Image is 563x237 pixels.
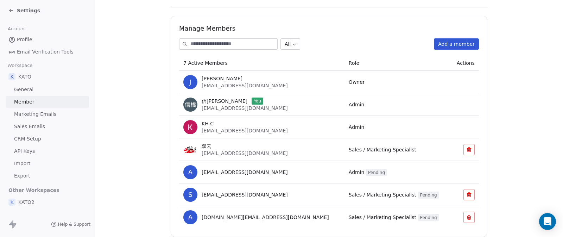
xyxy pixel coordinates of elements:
[366,169,387,176] span: Pending
[6,158,89,169] a: Import
[349,79,365,85] span: Owner
[6,145,89,157] a: API Keys
[17,7,40,14] span: Settings
[183,120,197,134] img: jNw2rM7BvNfQsAJ23wpkFakHDnS-hR9FPNIlL2B2ogs
[418,214,439,221] span: Pending
[183,210,197,224] span: a
[202,214,329,221] span: [DOMAIN_NAME][EMAIL_ADDRESS][DOMAIN_NAME]
[349,60,359,66] span: Role
[202,191,288,198] span: [EMAIL_ADDRESS][DOMAIN_NAME]
[202,105,288,111] span: [EMAIL_ADDRESS][DOMAIN_NAME]
[6,46,89,58] a: Email Verification Tools
[6,185,62,196] span: Other Workspaces
[183,143,197,157] img: FyRYkTFMI9bqWciiputG74JhiDOXnDCV1VBXAMyp5c0
[8,7,40,14] a: Settings
[6,121,89,132] a: Sales Emails
[457,60,475,66] span: Actions
[5,24,29,34] span: Account
[349,102,365,107] span: Admin
[14,172,30,180] span: Export
[8,73,15,80] span: K
[6,133,89,145] a: CRM Setup
[17,36,32,43] span: Profile
[179,24,479,33] h1: Manage Members
[6,84,89,95] a: General
[202,98,247,105] span: 信[PERSON_NAME]
[58,222,90,227] span: Help & Support
[202,75,242,82] span: [PERSON_NAME]
[183,60,228,66] span: 7 Active Members
[349,169,387,175] span: Admin
[183,188,197,202] span: s
[14,86,33,93] span: General
[18,73,31,80] span: KATO
[6,170,89,182] a: Export
[349,147,416,152] span: Sales / Marketing Specialist
[6,108,89,120] a: Marketing Emails
[202,169,288,176] span: [EMAIL_ADDRESS][DOMAIN_NAME]
[14,98,34,106] span: Member
[14,123,45,130] span: Sales Emails
[434,38,479,50] button: Add a member
[18,199,34,206] span: KATO2
[6,96,89,108] a: Member
[183,98,197,112] img: 9VtsLezzAwFCktWVU2rg0qu8FTXz7Ki-Z5FRTRv26vo
[14,111,56,118] span: Marketing Emails
[14,135,41,143] span: CRM Setup
[8,199,15,206] span: K
[202,83,288,88] span: [EMAIL_ADDRESS][DOMAIN_NAME]
[349,214,439,220] span: Sales / Marketing Specialist
[202,120,214,127] span: KH C
[5,60,36,71] span: Workspace
[6,34,89,45] a: Profile
[349,124,365,130] span: Admin
[14,160,30,167] span: Import
[17,48,74,56] span: Email Verification Tools
[183,75,197,89] span: J
[539,213,556,230] div: Open Intercom Messenger
[202,150,288,156] span: [EMAIL_ADDRESS][DOMAIN_NAME]
[183,165,197,179] span: a
[202,128,288,133] span: [EMAIL_ADDRESS][DOMAIN_NAME]
[14,148,35,155] span: API Keys
[202,143,211,150] span: 双云
[252,98,263,105] span: You
[51,222,90,227] a: Help & Support
[418,192,439,199] span: Pending
[349,192,439,198] span: Sales / Marketing Specialist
